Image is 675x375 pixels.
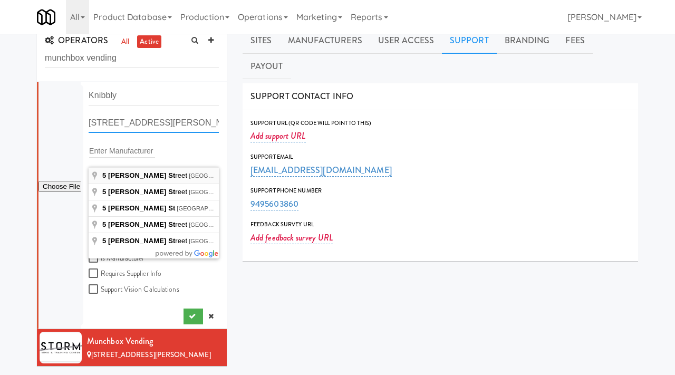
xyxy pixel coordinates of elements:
a: Manufacturers [280,27,370,54]
label: Is Manufacturer [89,252,144,265]
div: Support Email [250,152,630,162]
li: .[DOMAIN_NAME] Is active Exclude from payoutsSupports hot food Is Global Operator Is Manufacturer... [37,82,227,329]
label: Support Vision Calculations [89,283,179,296]
span: [GEOGRAPHIC_DATA], [GEOGRAPHIC_DATA], [GEOGRAPHIC_DATA] [177,205,367,211]
a: all [119,35,132,49]
a: Payout [243,53,291,80]
span: [PERSON_NAME] St [108,220,175,228]
input: Is Manufacturer [89,254,101,263]
span: [PERSON_NAME] St [108,204,175,212]
span: 5 [102,188,106,196]
a: active [137,35,161,49]
span: reet [102,220,189,228]
span: reet [102,171,189,179]
a: Add feedback survey URL [250,232,333,244]
input: Search Operator [45,49,219,68]
span: 5 [102,237,106,245]
input: Operator address [89,113,219,133]
div: Feedback Survey Url [250,219,630,230]
span: 5 [102,204,106,212]
span: SUPPORT CONTACT INFO [250,90,353,102]
span: [PERSON_NAME] St [108,188,175,196]
input: Support Vision Calculations [89,285,101,294]
a: Support [442,27,497,54]
a: Branding [497,27,558,54]
span: [PERSON_NAME] St [108,171,175,179]
input: Operator name [89,86,219,105]
div: Support Url (QR code will point to this) [250,118,630,129]
a: User Access [370,27,442,54]
div: Support Phone Number [250,186,630,196]
span: reet [102,188,189,196]
span: reet [102,237,189,245]
label: .[DOMAIN_NAME] [143,166,213,182]
a: [EMAIL_ADDRESS][DOMAIN_NAME] [250,164,392,177]
div: Munchbox Vending [87,333,219,349]
a: Add support URL [250,130,306,142]
span: [GEOGRAPHIC_DATA], [GEOGRAPHIC_DATA], [GEOGRAPHIC_DATA] [189,172,379,179]
span: [GEOGRAPHIC_DATA], [GEOGRAPHIC_DATA], [GEOGRAPHIC_DATA] [189,222,379,228]
input: Requires Supplier Info [89,270,101,278]
span: 5 [102,220,106,228]
label: Requires Supplier Info [89,267,161,281]
span: OPERATORS [45,34,108,46]
input: Enter Subdomain [89,166,143,181]
img: Micromart [37,8,55,26]
li: Munchbox Vending[STREET_ADDRESS][PERSON_NAME] [37,329,227,366]
a: 9495603860 [250,198,298,210]
span: 5 [102,171,106,179]
span: [GEOGRAPHIC_DATA], [GEOGRAPHIC_DATA], [GEOGRAPHIC_DATA] [189,189,379,195]
span: [GEOGRAPHIC_DATA], [GEOGRAPHIC_DATA], [GEOGRAPHIC_DATA] [189,238,379,244]
a: Fees [557,27,592,54]
span: [STREET_ADDRESS][PERSON_NAME] [91,350,211,360]
input: Enter Manufacturer [89,144,155,158]
span: [PERSON_NAME] St [108,237,175,245]
a: Sites [243,27,280,54]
